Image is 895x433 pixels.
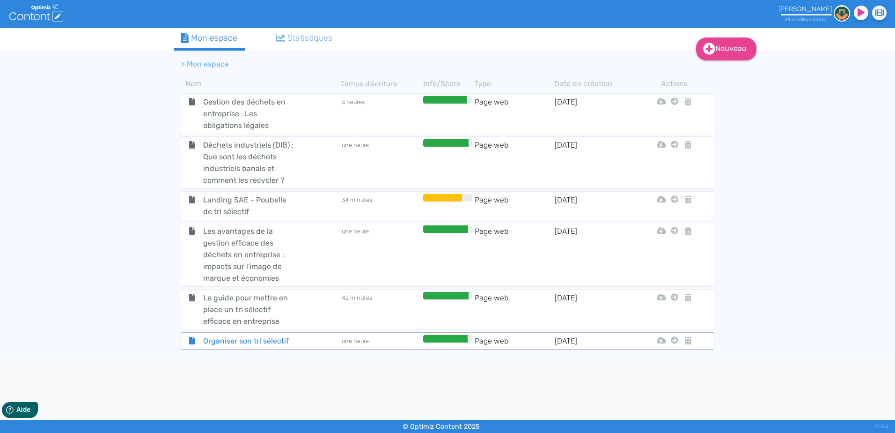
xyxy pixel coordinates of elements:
td: Page web [474,194,554,217]
td: Page web [474,225,554,284]
th: Actions [668,78,681,90]
img: 9e1f83979ed481a10b9378a5bbf7f946 [834,5,850,22]
small: © Optimiz Content 2025 [403,423,480,431]
span: Landing SAE - Poubelle de tri sélectif [196,194,301,217]
td: 34 minutes [341,194,421,217]
span: Déchets industriels (DIB) : Que sont les déchets industriels banals et comment les recycler ? [196,139,301,186]
span: Organiser son tri sélectif [196,335,301,347]
td: [DATE] [554,292,634,327]
td: [DATE] [554,96,634,131]
td: Page web [474,335,554,347]
span: s [805,16,807,22]
td: une heure [341,225,421,284]
a: Mon espace [174,28,245,51]
span: Gestion des déchets en entreprise : Les obligations légales [196,96,301,131]
nav: breadcrumb [174,53,642,75]
span: s [823,16,826,22]
td: Page web [474,139,554,186]
th: Date de création [554,78,634,90]
span: Le guide pour mettre en place un tri sélectif efficace en entreprise [196,292,301,327]
td: [DATE] [554,194,634,217]
th: Nom [181,78,341,90]
th: Info/Score [421,78,474,90]
td: une heure [341,139,421,186]
td: 42 minutes [341,292,421,327]
div: Statistiques [276,32,333,45]
small: 24 crédit restant [785,16,826,22]
td: Page web [474,96,554,131]
td: [DATE] [554,225,634,284]
a: Statistiques [268,28,340,48]
th: Type [474,78,554,90]
td: [DATE] [554,139,634,186]
td: Page web [474,292,554,327]
div: V1.13.5 [875,420,888,433]
th: Temps d'écriture [341,78,421,90]
td: 3 heures [341,96,421,131]
li: > Mon espace [181,59,229,70]
span: Les avantages de la gestion efficace des déchets en entreprise : impacts sur l'image de marque et... [196,225,301,284]
td: [DATE] [554,335,634,347]
div: Mon espace [181,32,237,45]
a: Nouveau [696,37,756,60]
div: [PERSON_NAME] [778,5,832,13]
td: une heure [341,335,421,347]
